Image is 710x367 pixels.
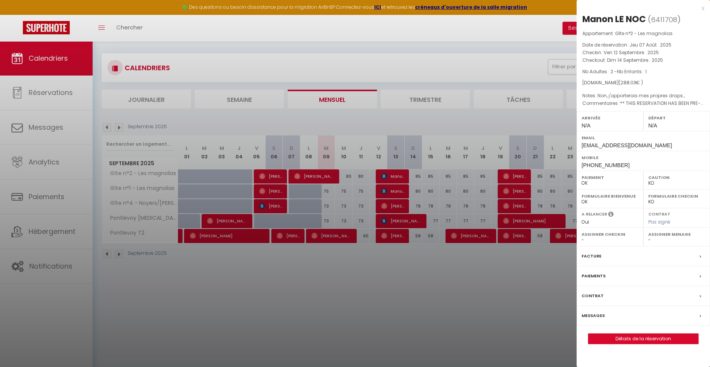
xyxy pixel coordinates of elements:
label: Formulaire Bienvenue [582,192,638,200]
span: Pas signé [648,219,670,225]
p: Notes : [582,92,704,100]
div: [DOMAIN_NAME] [582,79,704,87]
label: Mobile [582,154,705,161]
p: Checkin : [582,49,704,56]
button: Détails de la réservation [588,333,699,344]
span: Dim 14 Septembre . 2025 [607,57,663,63]
span: ( ) [648,14,681,25]
label: Paiement [582,174,638,181]
label: Contrat [648,211,670,216]
p: Commentaires : [582,100,704,107]
span: 6411708 [651,15,677,24]
label: Départ [648,114,705,122]
span: [PHONE_NUMBER] [582,162,630,168]
label: Arrivée [582,114,638,122]
a: Détails de la réservation [588,334,698,344]
label: Facture [582,252,601,260]
button: Ouvrir le widget de chat LiveChat [6,3,29,26]
label: Messages [582,312,605,320]
label: Assigner Checkin [582,230,638,238]
div: Manon LE NOC [582,13,646,25]
span: Jeu 07 Août . 2025 [630,42,672,48]
i: Sélectionner OUI si vous souhaiter envoyer les séquences de messages post-checkout [608,211,614,219]
p: Date de réservation : [582,41,704,49]
label: Assigner Menage [648,230,705,238]
label: Caution [648,174,705,181]
span: N/A [582,122,590,129]
p: Checkout : [582,56,704,64]
label: Contrat [582,292,604,300]
span: Gîte n°2 - Les magnolias [615,30,673,37]
span: ( € ) [619,79,643,86]
label: Paiements [582,272,606,280]
label: Formulaire Checkin [648,192,705,200]
label: Email [582,134,705,142]
span: Ven 12 Septembre . 2025 [604,49,659,56]
span: Non, j'apporterais mes propres draps., [598,92,685,99]
span: 288.03 [620,79,636,86]
span: Nb Adultes : 2 - [582,68,647,75]
span: Nb Enfants : 1 [617,68,647,75]
span: N/A [648,122,657,129]
div: x [577,4,704,13]
p: Appartement : [582,30,704,37]
label: A relancer [582,211,607,217]
span: [EMAIL_ADDRESS][DOMAIN_NAME] [582,142,672,148]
